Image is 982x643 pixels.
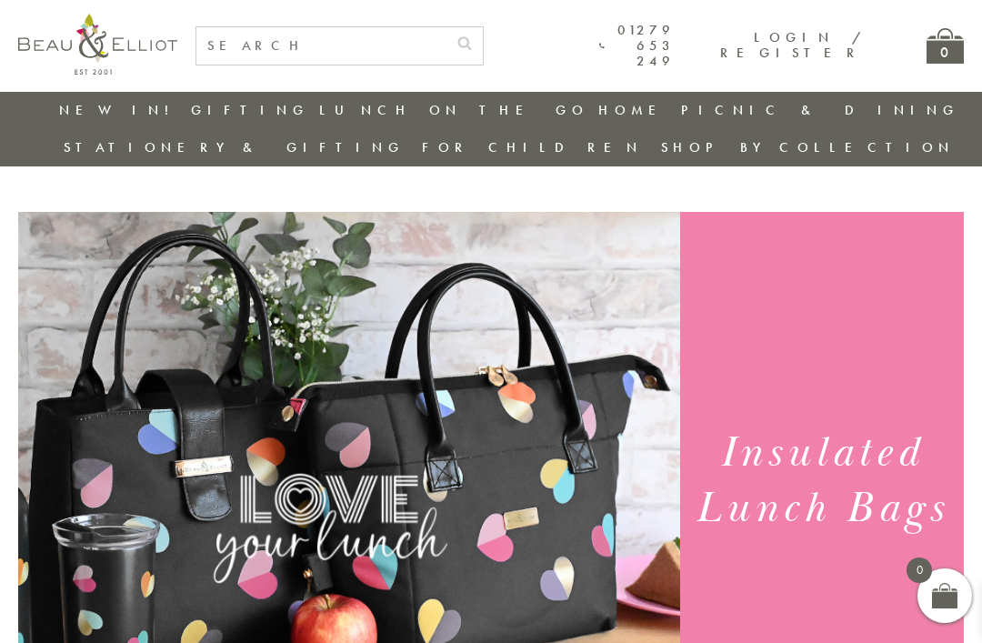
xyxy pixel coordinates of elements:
[927,28,964,64] a: 0
[196,27,446,65] input: SEARCH
[319,101,588,119] a: Lunch On The Go
[422,138,643,156] a: For Children
[907,558,932,583] span: 0
[59,101,181,119] a: New in!
[681,101,959,119] a: Picnic & Dining
[18,14,177,75] img: logo
[720,28,863,62] a: Login / Register
[598,101,671,119] a: Home
[191,101,309,119] a: Gifting
[599,23,675,70] a: 01279 653 249
[64,138,405,156] a: Stationery & Gifting
[661,138,955,156] a: Shop by collection
[695,426,950,537] h1: Insulated Lunch Bags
